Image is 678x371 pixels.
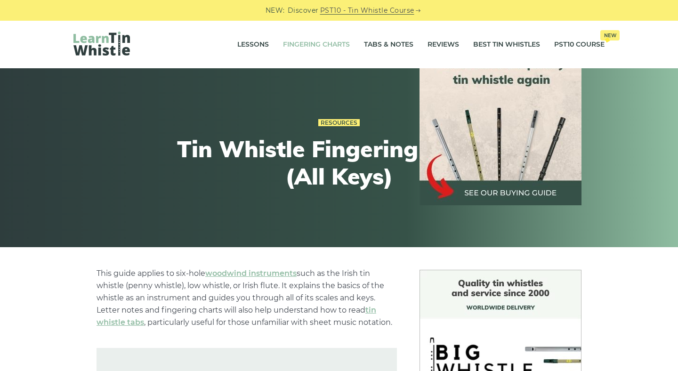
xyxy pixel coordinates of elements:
[237,33,269,56] a: Lessons
[283,33,350,56] a: Fingering Charts
[73,32,130,56] img: LearnTinWhistle.com
[554,33,605,56] a: PST10 CourseNew
[97,267,397,329] p: This guide applies to six-hole such as the Irish tin whistle (penny whistle), low whistle, or Iri...
[318,119,360,127] a: Resources
[205,269,297,278] a: woodwind instruments
[364,33,413,56] a: Tabs & Notes
[166,136,512,190] h1: Tin Whistle Fingering Charts (All Keys)
[600,30,620,40] span: New
[473,33,540,56] a: Best Tin Whistles
[420,43,581,205] img: tin whistle buying guide
[428,33,459,56] a: Reviews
